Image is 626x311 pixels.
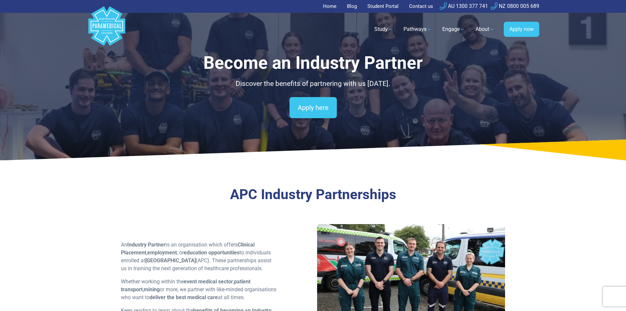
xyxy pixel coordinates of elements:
strong: education opportunities [184,249,240,256]
a: About [472,20,498,39]
h3: APC Industry Partnerships [121,186,505,203]
p: Whether working within the , , or more, we partner with like-minded organisations who want to at ... [121,278,276,301]
a: NZ 0800 005 689 [491,3,539,9]
strong: Industry Partner [127,242,166,248]
h1: Become an Industry Partner [121,53,505,73]
a: Apply now [504,22,539,37]
p: Discover the benefits of partnering with us [DATE]. [121,79,505,89]
a: Pathways [400,20,436,39]
strong: employment [147,249,177,256]
strong: deliver the best medical care [150,294,218,300]
a: Australian Paramedical College [87,13,127,46]
a: Study [370,20,397,39]
a: Engage [438,20,469,39]
a: AU 1300 377 741 [440,3,488,9]
strong: event medical sector [184,278,233,285]
p: An is an organisation which offers , , or to individuals enrolled at (APC). These partnerships as... [121,241,276,272]
strong: patient transport [121,278,250,293]
a: Apply here [290,97,337,118]
strong: [GEOGRAPHIC_DATA] [145,257,196,264]
strong: mining [144,286,160,293]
